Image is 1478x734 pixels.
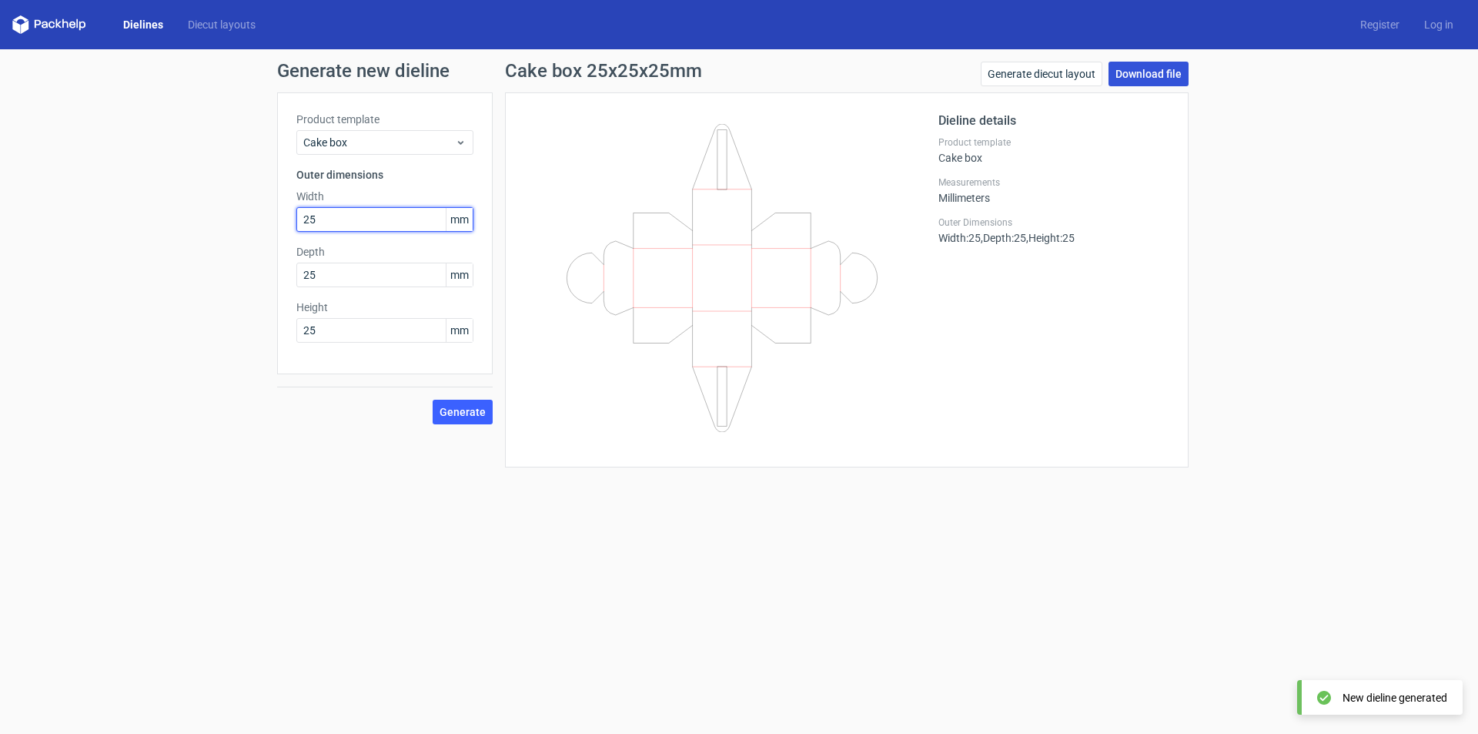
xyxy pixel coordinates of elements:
[1343,690,1447,706] div: New dieline generated
[296,244,473,260] label: Depth
[296,112,473,127] label: Product template
[1026,232,1075,244] span: , Height : 25
[303,135,455,150] span: Cake box
[446,208,473,231] span: mm
[296,300,473,315] label: Height
[938,136,1169,149] label: Product template
[296,189,473,204] label: Width
[938,136,1169,164] div: Cake box
[938,232,981,244] span: Width : 25
[440,407,486,417] span: Generate
[433,400,493,424] button: Generate
[938,176,1169,204] div: Millimeters
[111,17,176,32] a: Dielines
[176,17,268,32] a: Diecut layouts
[1412,17,1466,32] a: Log in
[938,112,1169,130] h2: Dieline details
[1108,62,1189,86] a: Download file
[1348,17,1412,32] a: Register
[505,62,702,80] h1: Cake box 25x25x25mm
[277,62,1201,80] h1: Generate new dieline
[446,263,473,287] span: mm
[446,319,473,342] span: mm
[938,176,1169,189] label: Measurements
[981,62,1102,86] a: Generate diecut layout
[296,167,473,183] h3: Outer dimensions
[981,232,1026,244] span: , Depth : 25
[938,216,1169,229] label: Outer Dimensions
